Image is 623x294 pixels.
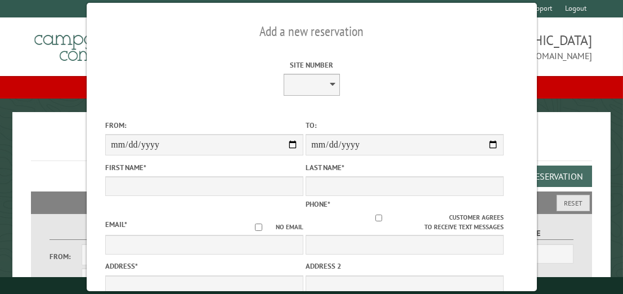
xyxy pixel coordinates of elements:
button: Add a Reservation [496,166,592,187]
img: logo_orange.svg [18,18,27,27]
button: Reset [557,195,590,211]
label: Site Number [212,60,410,70]
label: Last Name [306,162,504,173]
div: Keywords by Traffic [124,66,190,74]
h2: Add a new reservation [105,21,518,42]
label: From: [105,120,303,131]
img: Campground Commander [31,22,172,66]
label: Address 2 [306,261,504,271]
img: tab_domain_overview_orange.svg [30,65,39,74]
h2: Filters [31,191,591,213]
div: Domain Overview [43,66,101,74]
input: No email [241,224,276,231]
label: Phone [306,199,330,209]
label: First Name [105,162,303,173]
img: website_grey.svg [18,29,27,38]
label: No email [241,222,303,232]
label: Email [105,220,127,229]
img: tab_keywords_by_traffic_grey.svg [112,65,121,74]
div: v 4.0.25 [32,18,55,27]
h1: Reservations [31,130,591,161]
label: Dates [50,227,178,240]
label: From: [50,251,82,262]
label: Customer agrees to receive text messages [306,213,504,232]
input: Customer agrees to receive text messages [308,215,449,222]
label: Address [105,261,303,271]
label: To: [306,120,504,131]
label: To: [50,275,82,286]
div: Domain: [DOMAIN_NAME] [29,29,124,38]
